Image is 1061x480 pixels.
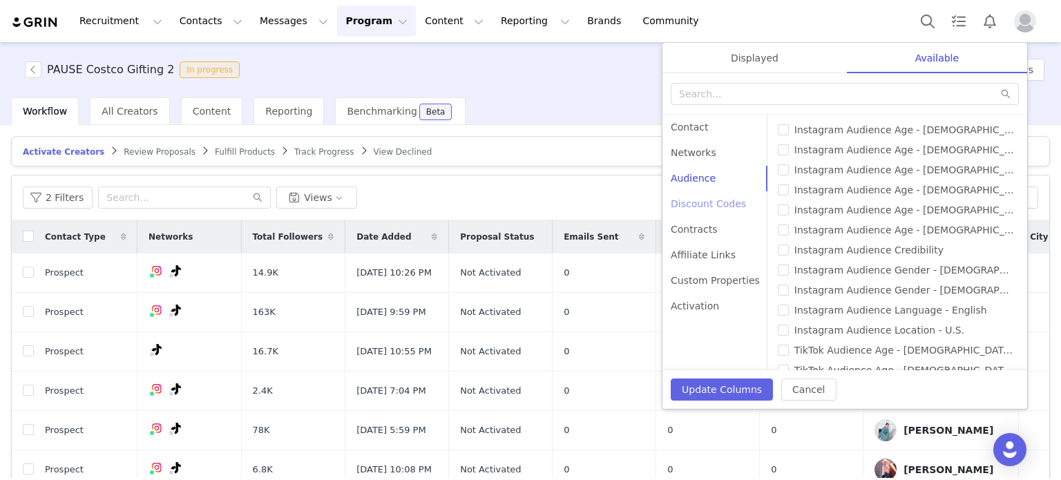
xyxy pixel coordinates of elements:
[662,191,768,217] div: Discount Codes
[356,463,432,477] span: [DATE] 10:08 PM
[276,186,357,209] button: Views
[151,383,162,394] img: instagram.svg
[124,147,195,157] span: Review Proposals
[789,285,1055,296] span: Instagram Audience Gender - [DEMOGRAPHIC_DATA]
[564,423,569,437] span: 0
[356,423,426,437] span: [DATE] 5:59 PM
[789,325,970,336] span: Instagram Audience Location - U.S.
[253,423,270,437] span: 78K
[874,419,897,441] img: 25b5b34c-a06b-4207-9e01-124db377ba20.jpg
[253,384,273,398] span: 2.4K
[993,433,1026,466] div: Open Intercom Messenger
[11,16,59,29] img: grin logo
[253,266,278,280] span: 14.9K
[1030,231,1048,243] span: City
[253,305,276,319] span: 163K
[904,464,993,475] div: [PERSON_NAME]
[564,266,569,280] span: 0
[493,6,578,37] button: Reporting
[23,147,104,157] span: Activate Creators
[564,305,569,319] span: 0
[253,231,323,243] span: Total Followers
[662,268,768,294] div: Custom Properties
[789,124,1038,135] span: Instagram Audience Age - [DEMOGRAPHIC_DATA]
[25,61,245,78] span: [object Object]
[789,204,1038,215] span: Instagram Audience Age - [DEMOGRAPHIC_DATA]
[171,6,251,37] button: Contacts
[564,384,569,398] span: 0
[45,266,84,280] span: Prospect
[45,305,84,319] span: Prospect
[662,115,768,140] div: Contact
[45,231,106,243] span: Contact Type
[667,463,673,477] span: 0
[356,305,426,319] span: [DATE] 9:59 PM
[265,106,312,117] span: Reporting
[1006,10,1050,32] button: Profile
[944,6,974,37] a: Tasks
[635,6,714,37] a: Community
[662,140,768,166] div: Networks
[771,423,776,437] span: 0
[251,6,336,37] button: Messages
[347,106,417,117] span: Benchmarking
[23,186,93,209] button: 2 Filters
[662,217,768,242] div: Contracts
[98,186,271,209] input: Search...
[1014,10,1036,32] img: placeholder-profile.jpg
[253,193,262,202] i: icon: search
[356,345,432,358] span: [DATE] 10:55 PM
[789,164,1038,175] span: Instagram Audience Age - [DEMOGRAPHIC_DATA]
[45,384,84,398] span: Prospect
[356,266,432,280] span: [DATE] 10:26 PM
[789,305,993,316] span: Instagram Audience Language - English
[460,266,521,280] span: Not Activated
[45,423,84,437] span: Prospect
[71,6,171,37] button: Recruitment
[23,106,67,117] span: Workflow
[662,294,768,319] div: Activation
[151,462,162,473] img: instagram.svg
[460,384,521,398] span: Not Activated
[874,419,1007,441] a: [PERSON_NAME]
[356,384,426,398] span: [DATE] 7:04 PM
[564,231,618,243] span: Emails Sent
[426,108,446,116] div: Beta
[45,463,84,477] span: Prospect
[460,345,521,358] span: Not Activated
[193,106,231,117] span: Content
[460,423,521,437] span: Not Activated
[789,144,1038,155] span: Instagram Audience Age - [DEMOGRAPHIC_DATA]
[151,265,162,276] img: instagram.svg
[781,378,836,401] button: Cancel
[975,6,1005,37] button: Notifications
[789,184,1038,195] span: Instagram Audience Age - [DEMOGRAPHIC_DATA]
[460,231,534,243] span: Proposal Status
[789,244,949,256] span: Instagram Audience Credibility
[671,378,773,401] button: Update Columns
[180,61,240,78] span: In progress
[337,6,416,37] button: Program
[374,147,432,157] span: View Declined
[564,463,569,477] span: 0
[47,61,174,78] h3: PAUSE Costco Gifting 2
[460,305,521,319] span: Not Activated
[151,423,162,434] img: instagram.svg
[149,231,193,243] span: Networks
[789,345,1019,356] span: TikTok Audience Age - [DEMOGRAPHIC_DATA]
[356,231,411,243] span: Date Added
[662,242,768,268] div: Affiliate Links
[789,265,1055,276] span: Instagram Audience Gender - [DEMOGRAPHIC_DATA]
[151,305,162,316] img: instagram.svg
[253,463,273,477] span: 6.8K
[417,6,492,37] button: Content
[564,345,569,358] span: 0
[662,166,768,191] div: Audience
[771,463,776,477] span: 0
[789,224,1046,236] span: Instagram Audience Age - [DEMOGRAPHIC_DATA]+
[460,463,521,477] span: Not Activated
[789,365,1019,376] span: TikTok Audience Age - [DEMOGRAPHIC_DATA]
[102,106,157,117] span: All Creators
[215,147,275,157] span: Fulfill Products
